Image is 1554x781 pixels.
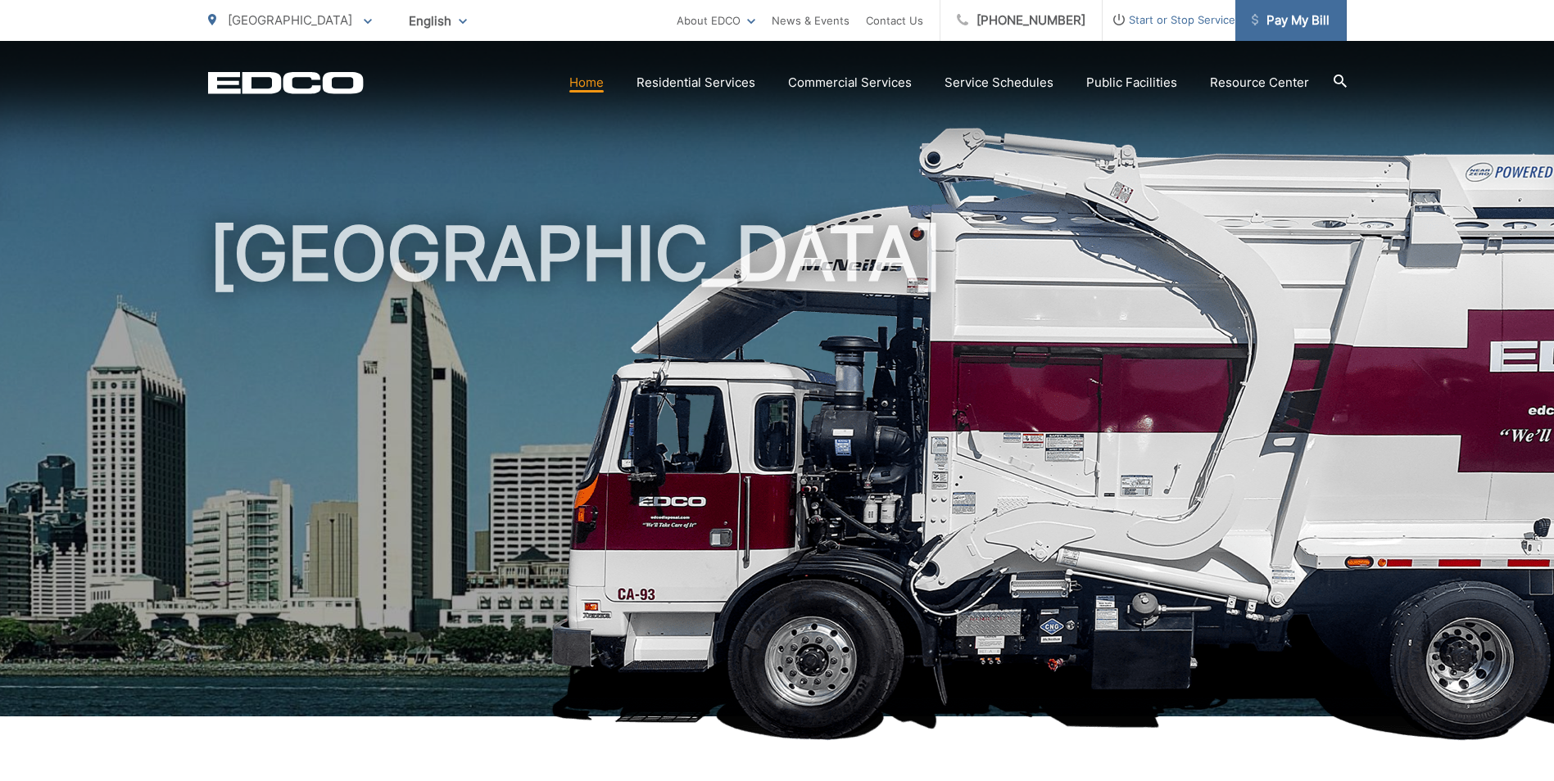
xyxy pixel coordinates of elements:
span: Pay My Bill [1252,11,1330,30]
span: [GEOGRAPHIC_DATA] [228,12,352,28]
a: Resource Center [1210,73,1309,93]
span: English [396,7,479,35]
a: News & Events [772,11,849,30]
a: Contact Us [866,11,923,30]
a: Service Schedules [945,73,1053,93]
a: Public Facilities [1086,73,1177,93]
a: Residential Services [637,73,755,93]
a: EDCD logo. Return to the homepage. [208,71,364,94]
h1: [GEOGRAPHIC_DATA] [208,213,1347,731]
a: Home [569,73,604,93]
a: Commercial Services [788,73,912,93]
a: About EDCO [677,11,755,30]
